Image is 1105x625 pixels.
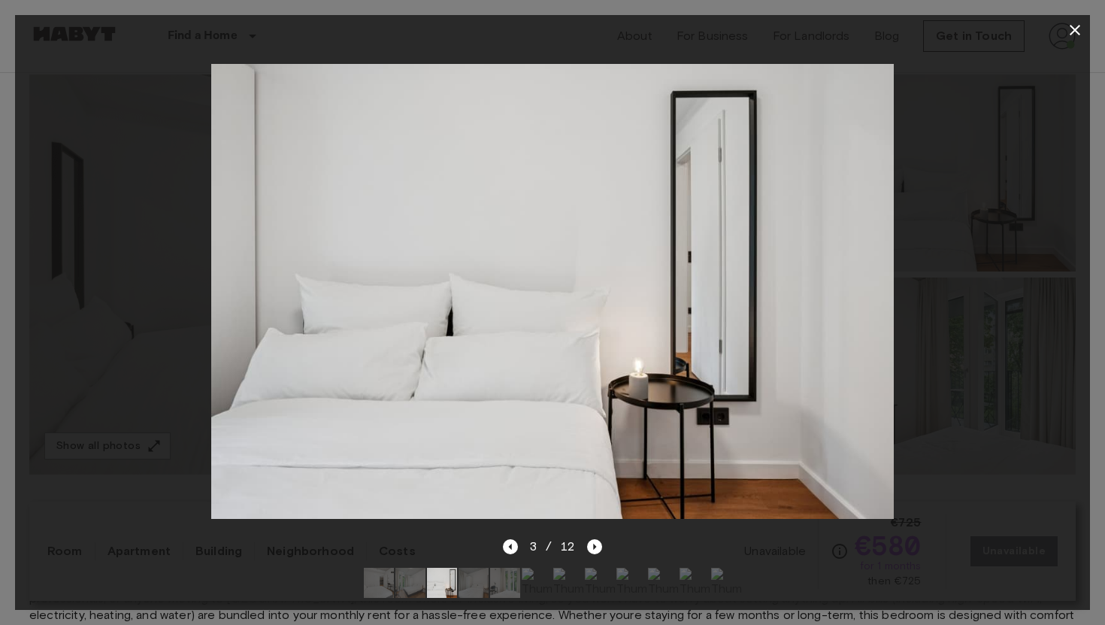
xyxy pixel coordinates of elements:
img: Thumbnail image for gallery view [364,568,394,598]
img: Thumbnail image for gallery view [553,568,583,598]
img: Thumbnail image for gallery view [395,568,425,598]
span: 3 / 12 [530,538,576,556]
button: Next image [587,539,602,554]
img: Thumbnail image for gallery view [427,568,457,598]
button: Previous image [503,539,518,554]
img: Thumbnail image for gallery view [585,568,615,598]
img: Thumbnail image for gallery view [616,568,646,598]
img: Thumbnail image for gallery view [522,568,552,598]
img: marketing picture of unit inside carousel [211,64,895,520]
img: Thumbnail image for gallery view [459,568,489,598]
img: Thumbnail image for gallery view [711,568,741,598]
img: Thumbnail image for gallery view [648,568,678,598]
img: Thumbnail image for gallery view [490,568,520,598]
img: Thumbnail image for gallery view [680,568,710,598]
